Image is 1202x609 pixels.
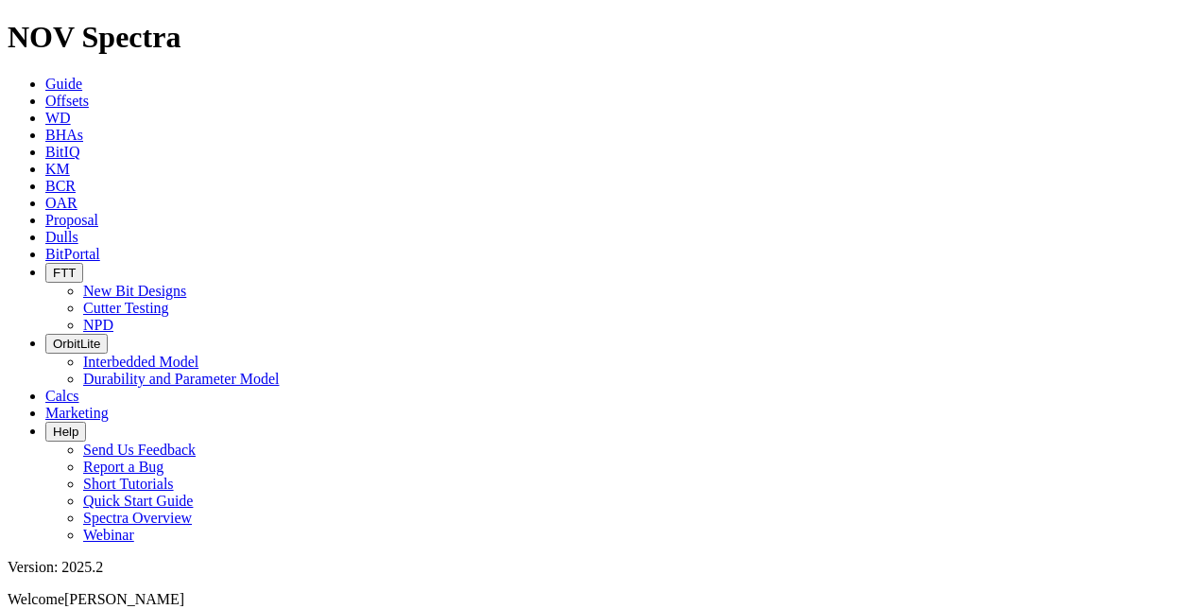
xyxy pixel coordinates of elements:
[45,110,71,126] a: WD
[83,527,134,543] a: Webinar
[45,229,78,245] a: Dulls
[64,591,184,607] span: [PERSON_NAME]
[45,93,89,109] a: Offsets
[45,76,82,92] a: Guide
[45,263,83,283] button: FTT
[45,144,79,160] a: BitIQ
[45,334,108,354] button: OrbitLite
[53,425,78,439] span: Help
[45,195,77,211] a: OAR
[83,317,113,333] a: NPD
[45,405,109,421] a: Marketing
[45,388,79,404] a: Calcs
[83,283,186,299] a: New Bit Designs
[45,127,83,143] a: BHAs
[83,459,163,475] a: Report a Bug
[53,266,76,280] span: FTT
[83,354,198,370] a: Interbedded Model
[45,212,98,228] a: Proposal
[83,493,193,509] a: Quick Start Guide
[45,246,100,262] a: BitPortal
[83,510,192,526] a: Spectra Overview
[53,337,100,351] span: OrbitLite
[8,591,1194,608] p: Welcome
[45,161,70,177] a: KM
[83,442,196,458] a: Send Us Feedback
[83,476,174,492] a: Short Tutorials
[83,300,169,316] a: Cutter Testing
[8,20,1194,55] h1: NOV Spectra
[45,422,86,442] button: Help
[8,559,1194,576] div: Version: 2025.2
[83,371,280,387] a: Durability and Parameter Model
[45,178,76,194] a: BCR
